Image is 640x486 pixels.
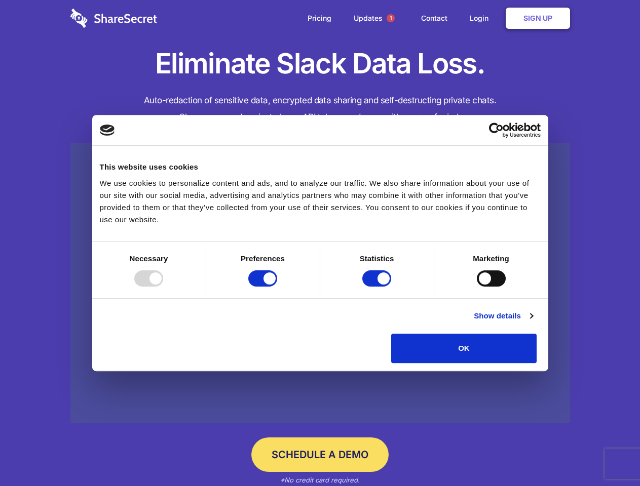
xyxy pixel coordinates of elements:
a: Usercentrics Cookiebot - opens in a new window [452,123,541,138]
em: *No credit card required. [280,476,360,484]
a: Wistia video thumbnail [70,143,570,424]
strong: Marketing [473,254,509,263]
div: This website uses cookies [100,161,541,173]
span: 1 [387,14,395,22]
h1: Eliminate Slack Data Loss. [70,46,570,82]
strong: Necessary [130,254,168,263]
strong: Preferences [241,254,285,263]
a: Pricing [297,3,342,34]
div: We use cookies to personalize content and ads, and to analyze our traffic. We also share informat... [100,177,541,226]
a: Sign Up [506,8,570,29]
a: Schedule a Demo [251,437,389,472]
strong: Statistics [360,254,394,263]
a: Show details [474,310,533,322]
a: Contact [411,3,458,34]
h4: Auto-redaction of sensitive data, encrypted data sharing and self-destructing private chats. Shar... [70,92,570,126]
a: Login [460,3,504,34]
img: logo [100,125,115,136]
img: logo-wordmark-white-trans-d4663122ce5f474addd5e946df7df03e33cb6a1c49d2221995e7729f52c070b2.svg [70,9,157,28]
button: OK [391,334,537,363]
